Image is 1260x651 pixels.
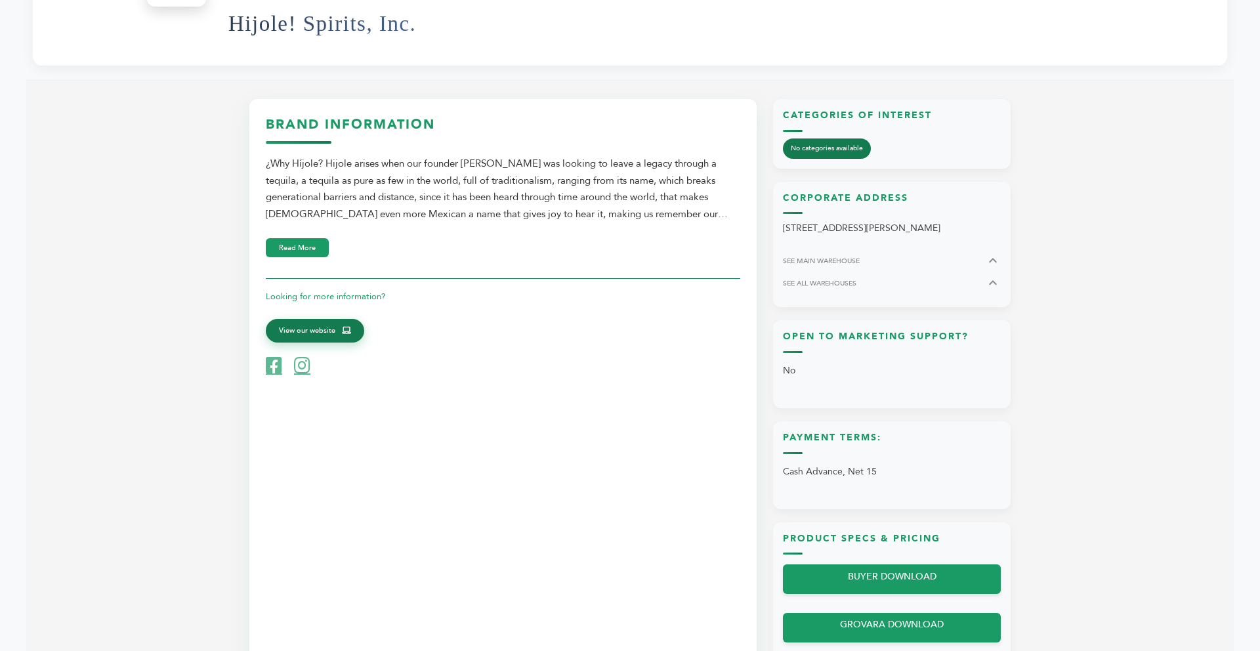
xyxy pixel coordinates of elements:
h3: Open to Marketing Support? [783,330,1001,353]
a: View our website [266,319,364,343]
a: GROVARA DOWNLOAD [783,613,1001,642]
span: No categories available [783,138,871,159]
span: View our website [279,325,335,337]
h3: Product Specs & Pricing [783,532,1001,555]
div: ¿Why Híjole? Hijole arises when our founder [PERSON_NAME] was looking to leave a legacy through a... [266,156,740,222]
h3: Brand Information [266,115,740,144]
span: SEE MAIN WAREHOUSE [783,256,860,266]
p: Cash Advance, Net 15 [783,461,1001,483]
button: SEE MAIN WAREHOUSE [783,253,1001,268]
span: SEE ALL WAREHOUSES [783,278,856,288]
p: No [783,360,1001,382]
h3: Categories of Interest [783,109,1001,132]
h3: Payment Terms: [783,431,1001,454]
button: Read More [266,238,329,257]
p: Looking for more information? [266,289,740,304]
button: SEE ALL WAREHOUSES [783,275,1001,291]
p: [STREET_ADDRESS][PERSON_NAME] [783,220,1001,236]
h3: Corporate Address [783,192,1001,215]
a: BUYER DOWNLOAD [783,564,1001,594]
